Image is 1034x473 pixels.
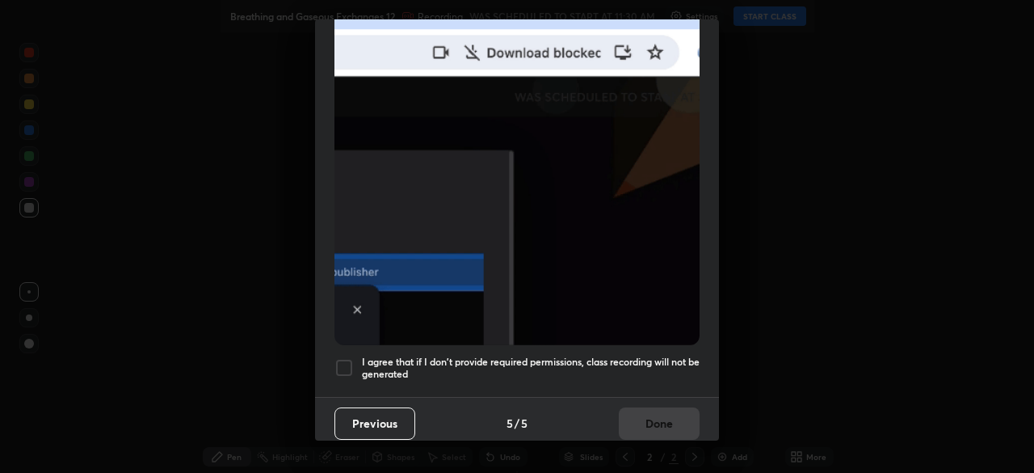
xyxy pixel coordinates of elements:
h4: / [515,415,519,432]
h4: 5 [521,415,528,432]
h4: 5 [506,415,513,432]
button: Previous [334,408,415,440]
h5: I agree that if I don't provide required permissions, class recording will not be generated [362,356,700,381]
